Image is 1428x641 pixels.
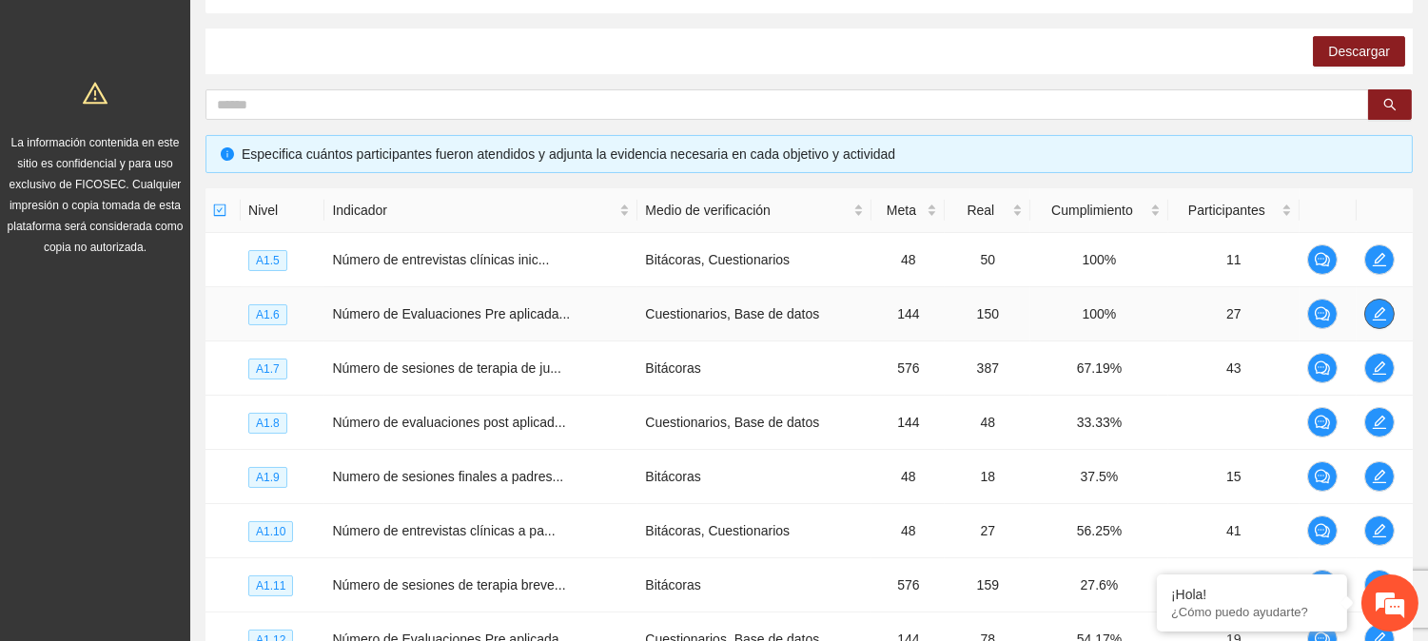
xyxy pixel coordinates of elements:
[99,97,320,122] div: Chatee con nosotros ahora
[1171,587,1333,602] div: ¡Hola!
[945,558,1030,612] td: 159
[1307,461,1338,492] button: comment
[110,211,263,403] span: Estamos en línea.
[945,188,1030,233] th: Real
[1171,605,1333,619] p: ¿Cómo puedo ayudarte?
[1168,287,1301,341] td: 27
[637,233,871,287] td: Bitácoras, Cuestionarios
[248,575,293,596] span: A1.11
[332,523,555,538] span: Número de entrevistas clínicas a pa...
[1307,407,1338,437] button: comment
[1364,461,1395,492] button: edit
[332,360,560,376] span: Número de sesiones de terapia de ju...
[1307,244,1338,275] button: comment
[1383,98,1397,113] span: search
[1307,515,1338,546] button: comment
[10,434,362,500] textarea: Escriba su mensaje y pulse “Intro”
[945,450,1030,504] td: 18
[871,396,945,450] td: 144
[945,504,1030,558] td: 27
[1030,287,1167,341] td: 100%
[8,136,184,254] span: La información contenida en este sitio es confidencial y para uso exclusivo de FICOSEC. Cualquier...
[1168,188,1301,233] th: Participantes
[248,413,287,434] span: A1.8
[1368,89,1412,120] button: search
[637,558,871,612] td: Bitácoras
[1365,523,1394,538] span: edit
[332,306,570,321] span: Número de Evaluaciones Pre aplicada...
[945,233,1030,287] td: 50
[871,450,945,504] td: 48
[83,81,108,106] span: warning
[248,467,287,488] span: A1.9
[637,450,871,504] td: Bitácoras
[332,469,563,484] span: Numero de sesiones finales a padres...
[637,396,871,450] td: Cuestionarios, Base de datos
[1168,341,1301,396] td: 43
[1030,450,1167,504] td: 37.5%
[637,188,871,233] th: Medio de verificación
[871,188,945,233] th: Meta
[1030,504,1167,558] td: 56.25%
[213,204,226,217] span: check-square
[248,250,287,271] span: A1.5
[1030,233,1167,287] td: 100%
[945,287,1030,341] td: 150
[1030,341,1167,396] td: 67.19%
[637,341,871,396] td: Bitácoras
[248,359,287,379] span: A1.7
[312,10,358,55] div: Minimizar ventana de chat en vivo
[1364,515,1395,546] button: edit
[1307,353,1338,383] button: comment
[1328,41,1390,62] span: Descargar
[324,188,637,233] th: Indicador
[242,144,1398,165] div: Especifica cuántos participantes fueron atendidos y adjunta la evidencia necesaria en cada objeti...
[1030,188,1167,233] th: Cumplimiento
[871,287,945,341] td: 144
[1364,353,1395,383] button: edit
[645,200,850,221] span: Medio de verificación
[248,304,287,325] span: A1.6
[221,147,234,161] span: info-circle
[637,504,871,558] td: Bitácoras, Cuestionarios
[1365,415,1394,430] span: edit
[241,188,324,233] th: Nivel
[1365,360,1394,376] span: edit
[871,341,945,396] td: 576
[248,521,293,542] span: A1.10
[871,504,945,558] td: 48
[1365,252,1394,267] span: edit
[952,200,1008,221] span: Real
[1168,504,1301,558] td: 41
[332,577,565,592] span: Número de sesiones de terapia breve...
[871,233,945,287] td: 48
[1030,396,1167,450] td: 33.33%
[1307,299,1338,329] button: comment
[1365,469,1394,484] span: edit
[945,396,1030,450] td: 48
[332,252,549,267] span: Número de entrevistas clínicas inic...
[1365,306,1394,321] span: edit
[945,341,1030,396] td: 387
[1364,407,1395,437] button: edit
[1364,299,1395,329] button: edit
[637,287,871,341] td: Cuestionarios, Base de datos
[1313,36,1405,67] button: Descargar
[1168,233,1301,287] td: 11
[332,415,565,430] span: Número de evaluaciones post aplicad...
[1307,570,1338,600] button: comment
[1364,244,1395,275] button: edit
[1168,450,1301,504] td: 15
[1030,558,1167,612] td: 27.6%
[1038,200,1145,221] span: Cumplimiento
[332,200,616,221] span: Indicador
[879,200,923,221] span: Meta
[1176,200,1279,221] span: Participantes
[871,558,945,612] td: 576
[1364,570,1395,600] button: edit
